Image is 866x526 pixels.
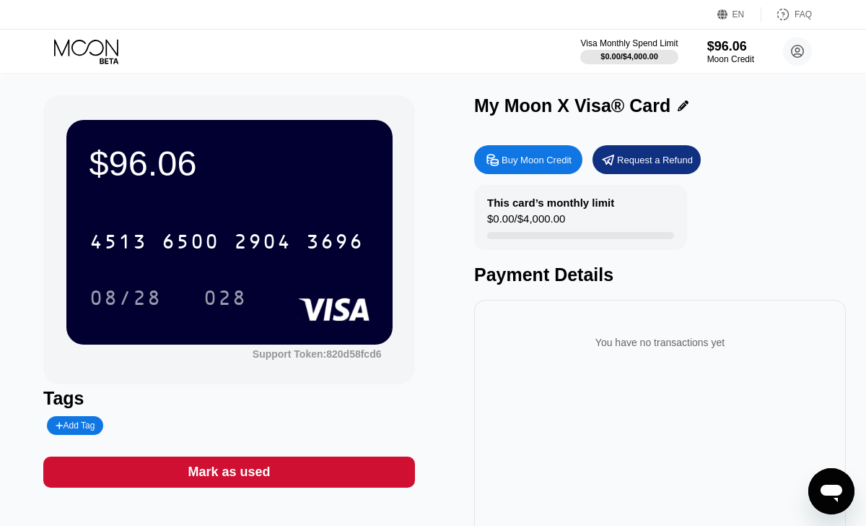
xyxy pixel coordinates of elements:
[474,145,582,174] div: Buy Moon Credit
[43,388,415,409] div: Tags
[43,457,415,488] div: Mark as used
[580,38,678,64] div: Visa Monthly Spend Limit$0.00/$4,000.00
[707,54,754,64] div: Moon Credit
[162,232,219,255] div: 6500
[253,348,382,360] div: Support Token:820d58fcd6
[486,322,834,363] div: You have no transactions yet
[487,197,614,209] div: This card’s monthly limit
[79,280,172,316] div: 08/28
[487,212,565,232] div: $0.00 / $4,000.00
[732,9,745,20] div: EN
[707,39,754,64] div: $96.06Moon Credit
[808,468,854,514] iframe: Button to launch messaging window
[188,464,270,480] div: Mark as used
[47,416,103,435] div: Add Tag
[795,9,812,20] div: FAQ
[502,154,572,166] div: Buy Moon Credit
[617,154,693,166] div: Request a Refund
[89,288,162,311] div: 08/28
[474,264,846,285] div: Payment Details
[89,143,369,184] div: $96.06
[580,38,678,48] div: Visa Monthly Spend Limit
[204,288,247,311] div: 028
[306,232,364,255] div: 3696
[81,223,372,259] div: 4513650029043696
[474,95,670,116] div: My Moon X Visa® Card
[234,232,292,255] div: 2904
[253,348,382,360] div: Support Token: 820d58fcd6
[56,421,95,431] div: Add Tag
[600,52,658,61] div: $0.00 / $4,000.00
[89,232,147,255] div: 4513
[193,280,258,316] div: 028
[707,39,754,54] div: $96.06
[761,7,812,22] div: FAQ
[592,145,701,174] div: Request a Refund
[717,7,761,22] div: EN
